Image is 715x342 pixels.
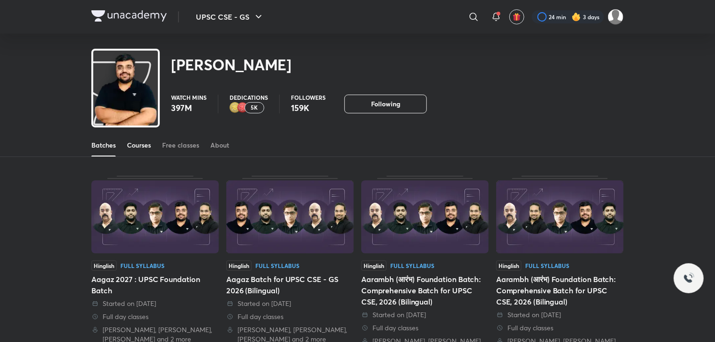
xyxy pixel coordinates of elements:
[91,141,116,150] div: Batches
[91,274,219,296] div: Aagaz 2027 : UPSC Foundation Batch
[226,299,354,308] div: Started on 8 Sep 2025
[608,9,624,25] img: Shubham Kumar
[496,310,624,320] div: Started on 8 Jun 2025
[162,134,199,156] a: Free classes
[361,180,489,253] img: Thumbnail
[291,102,326,113] p: 159K
[496,274,624,307] div: Aarambh (आरंभ) Foundation Batch: Comprehensive Batch for UPSC CSE, 2026 (Bilingual)
[344,95,427,113] button: Following
[496,180,624,253] img: Thumbnail
[171,102,207,113] p: 397M
[371,99,400,109] span: Following
[361,260,387,271] span: Hinglish
[226,260,252,271] span: Hinglish
[230,95,268,100] p: Dedications
[171,95,207,100] p: Watch mins
[525,263,569,268] div: Full Syllabus
[226,274,354,296] div: Aagaz Batch for UPSC CSE - GS 2026 (Bilingual)
[683,273,694,284] img: ttu
[91,180,219,253] img: Thumbnail
[496,323,624,333] div: Full day classes
[361,310,489,320] div: Started on 29 Aug 2025
[91,134,116,156] a: Batches
[190,7,270,26] button: UPSC CSE - GS
[210,134,229,156] a: About
[361,274,489,307] div: Aarambh (आरंभ) Foundation Batch: Comprehensive Batch for UPSC CSE, 2026 (Bilingual)
[390,263,434,268] div: Full Syllabus
[91,312,219,321] div: Full day classes
[210,141,229,150] div: About
[513,13,521,21] img: avatar
[93,52,158,136] img: class
[496,260,521,271] span: Hinglish
[127,134,151,156] a: Courses
[572,12,581,22] img: streak
[91,10,167,22] img: Company Logo
[237,102,248,113] img: educator badge1
[251,104,258,111] p: 5K
[361,323,489,333] div: Full day classes
[230,102,241,113] img: educator badge2
[162,141,199,150] div: Free classes
[120,263,164,268] div: Full Syllabus
[127,141,151,150] div: Courses
[291,95,326,100] p: Followers
[509,9,524,24] button: avatar
[226,312,354,321] div: Full day classes
[171,55,291,74] h2: [PERSON_NAME]
[91,10,167,24] a: Company Logo
[91,260,117,271] span: Hinglish
[91,299,219,308] div: Started on 30 Sep 2025
[255,263,299,268] div: Full Syllabus
[226,180,354,253] img: Thumbnail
